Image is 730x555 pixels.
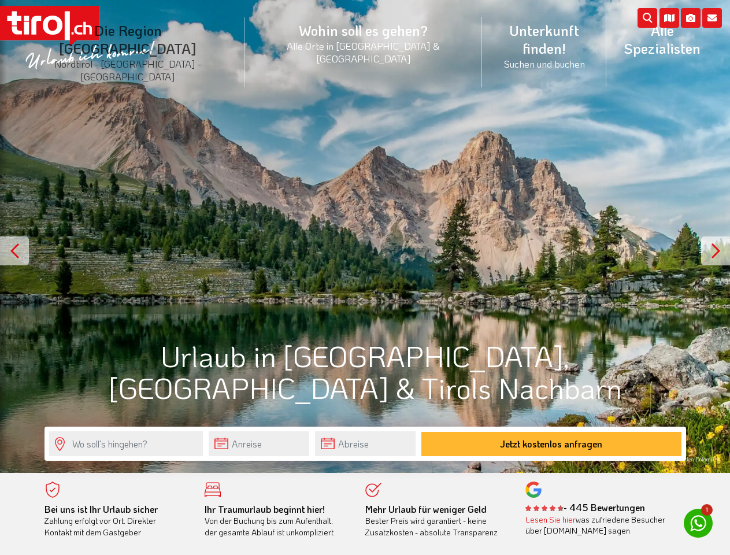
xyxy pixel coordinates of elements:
a: Alle Spezialisten [606,9,718,70]
input: Abreise [315,431,416,456]
b: Mehr Urlaub für weniger Geld [365,503,487,515]
span: 1 [701,504,713,516]
div: was zufriedene Besucher über [DOMAIN_NAME] sagen [525,514,669,536]
div: Zahlung erfolgt vor Ort. Direkter Kontakt mit dem Gastgeber [45,504,188,538]
a: 1 [684,509,713,538]
b: - 445 Bewertungen [525,501,645,513]
a: Die Region [GEOGRAPHIC_DATA]Nordtirol - [GEOGRAPHIC_DATA] - [GEOGRAPHIC_DATA] [12,9,244,96]
small: Alle Orte in [GEOGRAPHIC_DATA] & [GEOGRAPHIC_DATA] [258,39,469,65]
a: Unterkunft finden!Suchen und buchen [482,9,606,83]
b: Ihr Traumurlaub beginnt hier! [205,503,325,515]
a: Lesen Sie hier [525,514,576,525]
a: Wohin soll es gehen?Alle Orte in [GEOGRAPHIC_DATA] & [GEOGRAPHIC_DATA] [244,9,483,77]
button: Jetzt kostenlos anfragen [421,432,681,456]
i: Kontakt [702,8,722,28]
small: Nordtirol - [GEOGRAPHIC_DATA] - [GEOGRAPHIC_DATA] [25,57,231,83]
small: Suchen und buchen [496,57,592,70]
input: Wo soll's hingehen? [49,431,203,456]
i: Karte öffnen [659,8,679,28]
b: Bei uns ist Ihr Urlaub sicher [45,503,158,515]
input: Anreise [209,431,309,456]
i: Fotogalerie [681,8,701,28]
div: Von der Buchung bis zum Aufenthalt, der gesamte Ablauf ist unkompliziert [205,504,348,538]
div: Bester Preis wird garantiert - keine Zusatzkosten - absolute Transparenz [365,504,509,538]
